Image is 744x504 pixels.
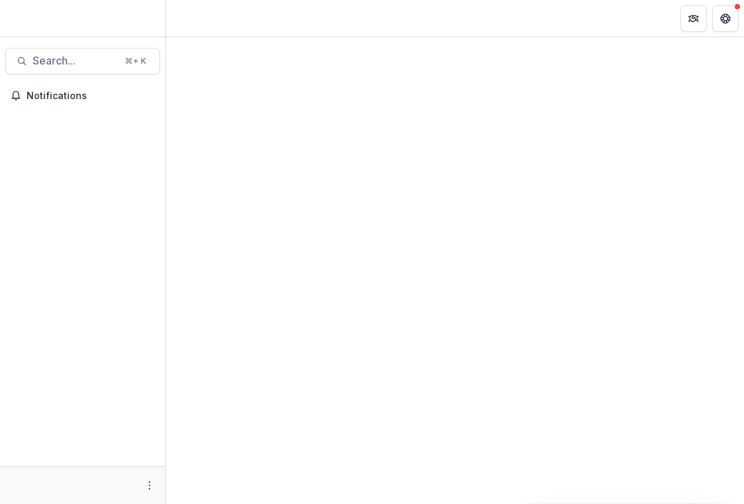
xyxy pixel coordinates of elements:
[27,90,155,102] span: Notifications
[5,48,160,74] button: Search...
[712,5,739,32] button: Get Help
[33,55,117,67] span: Search...
[680,5,707,32] button: Partners
[141,477,157,493] button: More
[122,54,149,68] div: ⌘ + K
[5,85,160,106] button: Notifications
[171,9,228,28] nav: breadcrumb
